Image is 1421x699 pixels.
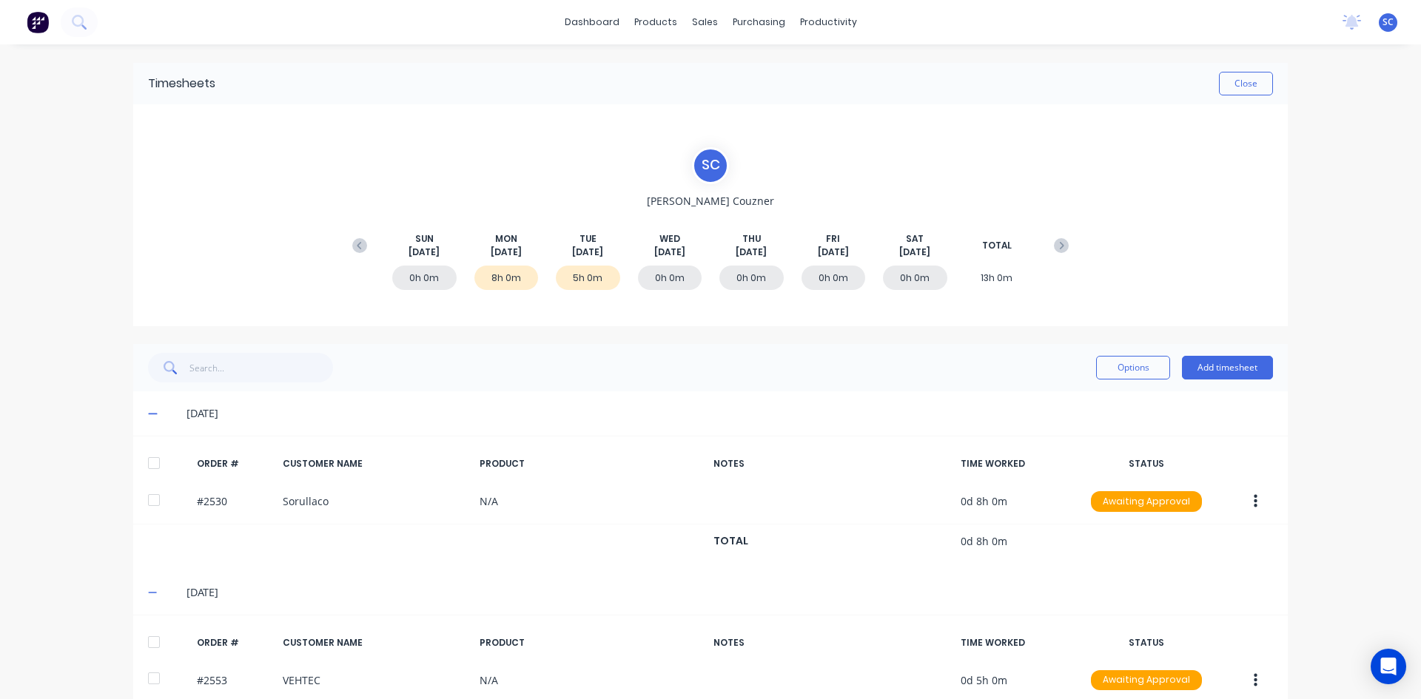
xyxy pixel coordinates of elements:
[659,232,680,246] span: WED
[1084,457,1209,470] div: STATUS
[557,11,627,33] a: dashboard
[480,636,702,649] div: PRODUCT
[713,457,949,470] div: NOTES
[961,636,1072,649] div: TIME WORKED
[736,246,767,259] span: [DATE]
[883,266,947,290] div: 0h 0m
[1084,636,1209,649] div: STATUS
[627,11,685,33] div: products
[692,147,729,184] div: S C
[725,11,793,33] div: purchasing
[415,232,434,246] span: SUN
[392,266,457,290] div: 0h 0m
[961,457,1072,470] div: TIME WORKED
[474,266,539,290] div: 8h 0m
[1219,72,1273,95] button: Close
[802,266,866,290] div: 0h 0m
[491,246,522,259] span: [DATE]
[1182,356,1273,379] button: Add timesheet
[409,246,440,259] span: [DATE]
[283,636,468,649] div: CUSTOMER NAME
[1091,491,1202,512] div: Awaiting Approval
[283,457,468,470] div: CUSTOMER NAME
[197,636,271,649] div: ORDER #
[685,11,725,33] div: sales
[197,457,271,470] div: ORDER #
[638,266,702,290] div: 0h 0m
[713,636,949,649] div: NOTES
[1096,356,1170,379] button: Options
[189,353,334,382] input: Search...
[148,75,215,92] div: Timesheets
[965,266,1029,290] div: 13h 0m
[572,246,603,259] span: [DATE]
[818,246,849,259] span: [DATE]
[187,584,1273,601] div: [DATE]
[742,232,761,246] span: THU
[1371,649,1406,684] div: Open Intercom Messenger
[647,193,774,209] span: [PERSON_NAME] Couzner
[1090,490,1203,513] button: Awaiting Approval
[899,246,930,259] span: [DATE]
[580,232,597,246] span: TUE
[1383,16,1394,29] span: SC
[556,266,620,290] div: 5h 0m
[906,232,924,246] span: SAT
[826,232,840,246] span: FRI
[982,239,1012,252] span: TOTAL
[27,11,49,33] img: Factory
[187,405,1273,422] div: [DATE]
[480,457,702,470] div: PRODUCT
[654,246,685,259] span: [DATE]
[793,11,864,33] div: productivity
[495,232,517,246] span: MON
[1091,670,1202,691] div: Awaiting Approval
[719,266,784,290] div: 0h 0m
[1090,669,1203,692] button: Awaiting Approval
